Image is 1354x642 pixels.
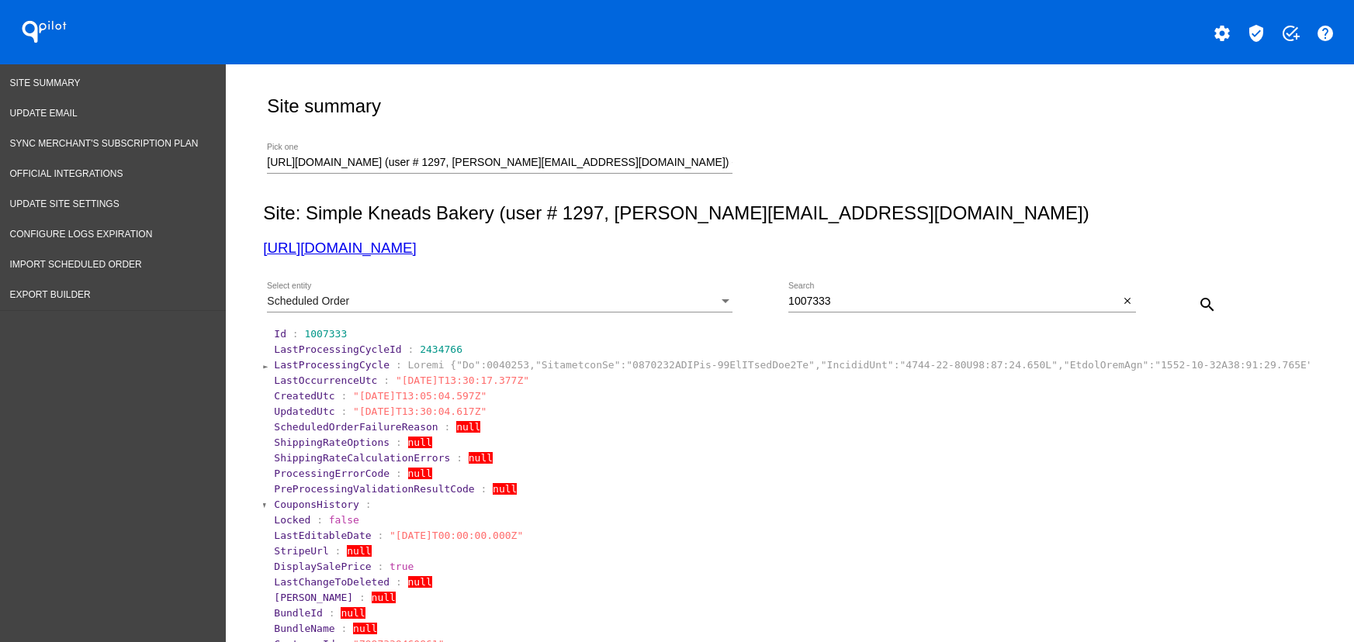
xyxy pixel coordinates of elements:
input: Search [788,295,1120,308]
span: LastProcessingCycleId [274,343,401,355]
span: ShippingRateOptions [274,437,390,448]
span: null [493,483,517,495]
span: : [396,576,402,588]
span: : [480,483,487,495]
span: LastProcessingCycle [274,359,390,371]
span: null [353,623,377,634]
span: LastChangeToDeleted [274,576,390,588]
h2: Site: Simple Kneads Bakery (user # 1297, [PERSON_NAME][EMAIL_ADDRESS][DOMAIN_NAME]) [263,202,1310,224]
span: : [341,406,347,417]
span: false [329,514,359,526]
span: "[DATE]T13:30:04.617Z" [353,406,487,417]
span: "[DATE]T00:00:00.000Z" [390,530,523,541]
span: : [377,561,383,572]
span: null [347,545,371,557]
span: [PERSON_NAME] [274,592,353,603]
span: UpdatedUtc [274,406,334,417]
span: "[DATE]T13:05:04.597Z" [353,390,487,402]
span: CreatedUtc [274,390,334,402]
h1: QPilot [13,16,75,47]
span: : [396,437,402,448]
span: Site Summary [10,78,81,88]
span: 1007333 [304,328,347,340]
span: Import Scheduled Order [10,259,142,270]
span: Sync Merchant's Subscription Plan [10,138,199,149]
span: null [408,437,432,448]
span: : [377,530,383,541]
span: ShippingRateCalculationErrors [274,452,450,464]
button: Clear [1120,293,1136,309]
span: Locked [274,514,310,526]
span: ScheduledOrderFailureReason [274,421,438,433]
h2: Site summary [267,95,381,117]
span: null [341,607,365,619]
span: null [456,421,480,433]
span: null [408,576,432,588]
span: Official Integrations [10,168,123,179]
span: : [317,514,323,526]
span: StripeUrl [274,545,328,557]
span: : [293,328,299,340]
span: BundleName [274,623,334,634]
span: Scheduled Order [267,295,349,307]
span: : [456,452,462,464]
mat-icon: settings [1213,24,1231,43]
span: : [408,343,414,355]
span: Update Email [10,108,78,119]
span: : [329,607,335,619]
span: DisplaySalePrice [274,561,371,572]
a: [URL][DOMAIN_NAME] [263,240,416,256]
mat-select: Select entity [267,295,732,308]
span: true [390,561,414,572]
span: : [359,592,365,603]
mat-icon: help [1316,24,1335,43]
mat-icon: add_task [1281,24,1300,43]
span: LastOccurrenceUtc [274,374,377,386]
mat-icon: search [1198,295,1217,314]
span: "[DATE]T13:30:17.377Z" [396,374,529,386]
span: : [365,499,372,510]
span: : [341,623,347,634]
span: BundleId [274,607,323,619]
span: : [335,545,341,557]
span: Configure logs expiration [10,229,153,240]
span: null [469,452,493,464]
span: null [408,468,432,479]
span: : [383,374,390,386]
span: ProcessingErrorCode [274,468,390,479]
span: PreProcessingValidationResultCode [274,483,474,495]
span: : [341,390,347,402]
span: Id [274,328,286,340]
span: CouponsHistory [274,499,359,510]
input: Number [267,157,732,169]
mat-icon: verified_user [1247,24,1266,43]
mat-icon: close [1122,295,1133,308]
span: LastEditableDate [274,530,371,541]
span: Export Builder [10,289,91,300]
span: : [396,468,402,479]
span: Update Site Settings [10,198,119,209]
span: : [444,421,450,433]
span: 2434766 [420,343,462,355]
span: null [372,592,396,603]
span: : [396,359,402,371]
